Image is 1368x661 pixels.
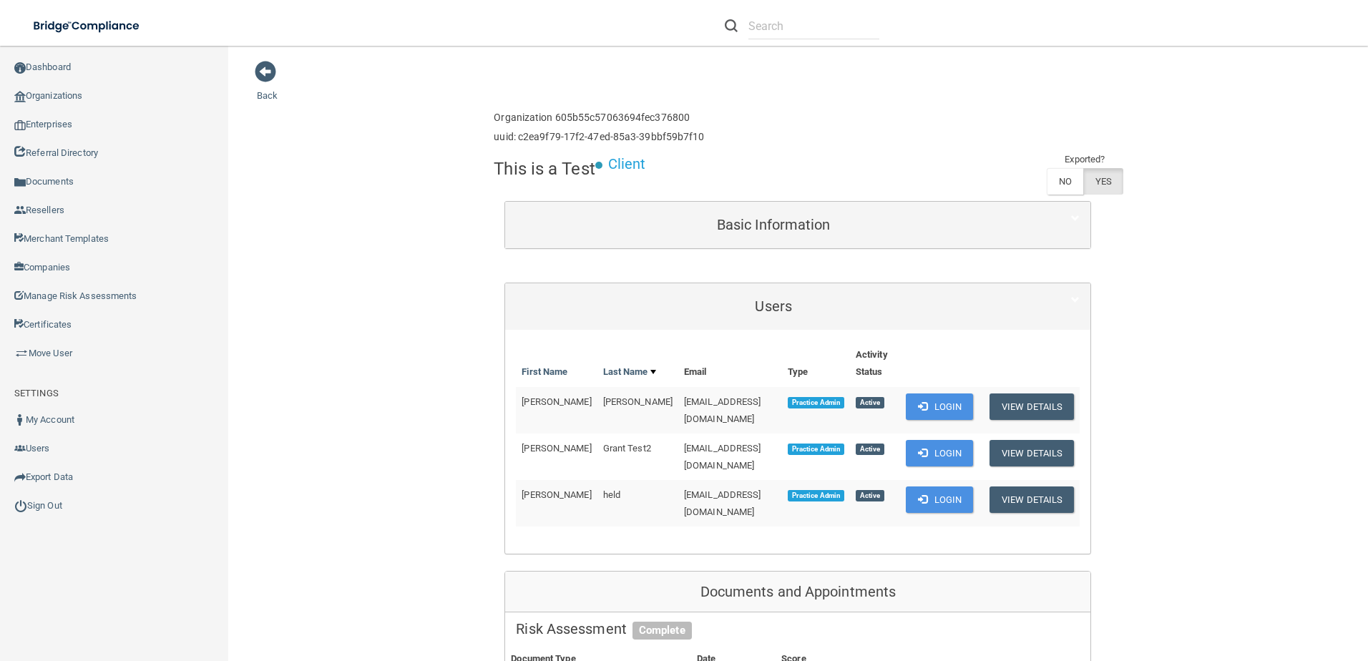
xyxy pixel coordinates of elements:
span: Practice Admin [788,397,844,408]
img: briefcase.64adab9b.png [14,346,29,361]
p: Client [608,151,646,177]
label: NO [1047,168,1083,195]
span: Grant Test2 [603,443,651,454]
span: [PERSON_NAME] [522,443,591,454]
span: [EMAIL_ADDRESS][DOMAIN_NAME] [684,489,761,517]
h6: Organization 605b55c57063694fec376800 [494,112,704,123]
span: Active [856,444,884,455]
a: Last Name [603,363,656,381]
h6: uuid: c2ea9f79-17f2-47ed-85a3-39bbf59b7f10 [494,132,704,142]
span: [EMAIL_ADDRESS][DOMAIN_NAME] [684,443,761,471]
span: Complete [632,622,692,640]
img: icon-documents.8dae5593.png [14,177,26,188]
img: organization-icon.f8decf85.png [14,91,26,102]
th: Type [782,341,850,387]
button: Login [906,486,974,513]
button: View Details [990,486,1074,513]
span: Active [856,397,884,408]
th: Activity Status [850,341,900,387]
span: [PERSON_NAME] [603,396,673,407]
div: Documents and Appointments [505,572,1090,613]
img: ic_power_dark.7ecde6b1.png [14,499,27,512]
img: enterprise.0d942306.png [14,120,26,130]
button: Login [906,440,974,466]
span: Practice Admin [788,444,844,455]
button: Login [906,393,974,420]
button: View Details [990,440,1074,466]
h5: Users [516,298,1031,314]
span: Practice Admin [788,490,844,501]
a: Users [516,290,1080,323]
label: SETTINGS [14,385,59,402]
span: [PERSON_NAME] [522,396,591,407]
span: held [603,489,620,500]
img: icon-users.e205127d.png [14,443,26,454]
img: icon-export.b9366987.png [14,471,26,483]
span: Active [856,490,884,501]
a: Basic Information [516,209,1080,241]
iframe: Drift Widget Chat Controller [1296,562,1351,617]
h5: Risk Assessment [516,621,1080,637]
a: First Name [522,363,567,381]
td: Exported? [1047,151,1124,168]
input: Search [748,13,879,39]
img: ic_dashboard_dark.d01f4a41.png [14,62,26,74]
a: Back [257,73,278,101]
th: Email [678,341,782,387]
span: [EMAIL_ADDRESS][DOMAIN_NAME] [684,396,761,424]
span: [PERSON_NAME] [522,489,591,500]
img: ic_reseller.de258add.png [14,205,26,216]
h4: This is a Test [494,160,595,178]
img: ic_user_dark.df1a06c3.png [14,414,26,426]
img: ic-search.3b580494.png [725,19,738,32]
label: YES [1083,168,1123,195]
h5: Basic Information [516,217,1031,232]
img: bridge_compliance_login_screen.278c3ca4.svg [21,11,153,41]
button: View Details [990,393,1074,420]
